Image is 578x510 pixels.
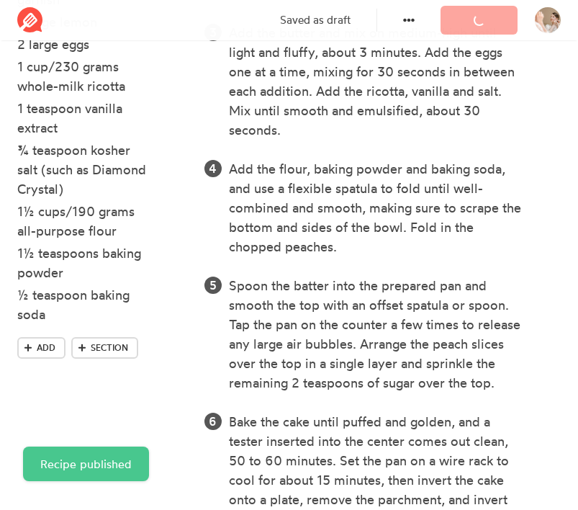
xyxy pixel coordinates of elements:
div: ¾ teaspoon kosher salt (such as Diamond Crystal) [17,140,148,199]
div: Add the flour, baking powder and baking soda, and use a flexible spatula to fold until well-combi... [229,159,521,256]
span: Add [37,341,55,354]
div: 1½ cups/190 grams all-purpose flour [17,202,148,241]
img: User's avatar [535,7,561,33]
img: Reciplate [17,7,43,33]
p: Saved as draft [280,12,351,29]
div: 1½ teaspoons baking powder [17,243,148,282]
div: Recipe published [40,455,132,473]
div: Spoon the batter into the prepared pan and smooth the top with an offset spatula or spoon. Tap th... [229,276,521,393]
span: Section [91,341,128,354]
div: Add the butter and mix on medium-high until light and fluffy, about 3 minutes. Add the eggs one a... [229,23,521,140]
div: 1 teaspoon vanilla extract [17,99,148,138]
div: ½ teaspoon baking soda [17,285,148,324]
div: 1 cup/230 grams whole-milk ricotta [17,57,148,96]
div: 2 large eggs [17,35,148,54]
